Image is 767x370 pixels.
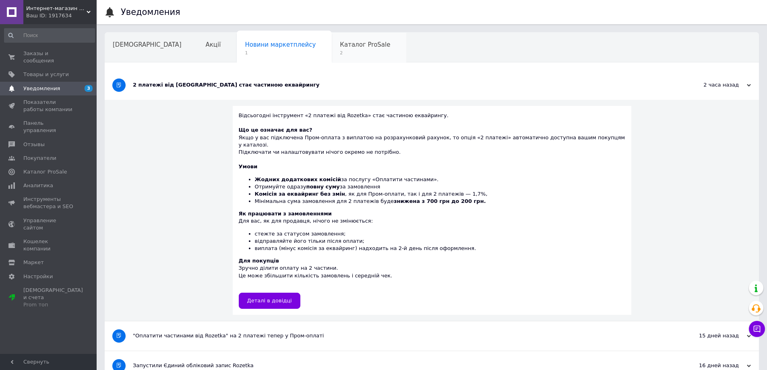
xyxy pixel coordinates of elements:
b: знижена з 700 грн до 200 грн. [394,198,486,204]
span: Новини маркетплейсу [245,41,316,48]
span: Каталог ProSale [340,41,390,48]
b: Комісія за еквайринг без змін [255,191,345,197]
b: Як працювати з замовленнями [239,211,332,217]
span: Отзывы [23,141,45,148]
b: Для покупців [239,258,279,264]
li: Отримуйте одразу за замовлення [255,183,625,190]
span: Кошелек компании [23,238,74,252]
span: Инструменты вебмастера и SEO [23,196,74,210]
span: [DEMOGRAPHIC_DATA] и счета [23,287,83,309]
li: за послугу «Оплатити частинами». [255,176,625,183]
span: Показатели работы компании [23,99,74,113]
a: Деталі в довідці [239,293,300,309]
b: Умови [239,163,258,169]
div: "Оплатити частинами від Rozetka" на 2 платежі тепер у Пром-оплаті [133,332,670,339]
span: Заказы и сообщения [23,50,74,64]
div: Якщо у вас підключена Пром-оплата з виплатою на розрахунковий рахунок, то опція «2 платежі» автом... [239,126,625,156]
div: 2 часа назад [670,81,751,89]
span: Аналитика [23,182,53,189]
span: Уведомления [23,85,60,92]
span: 1 [245,50,316,56]
li: стежте за статусом замовлення; [255,230,625,238]
span: 3 [85,85,93,92]
b: Жодних додаткових комісій [255,176,341,182]
li: відправляйте його тільки після оплати; [255,238,625,245]
span: 2 [340,50,390,56]
li: виплата (мінус комісія за еквайринг) надходить на 2-й день після оформлення. [255,245,625,252]
span: [DEMOGRAPHIC_DATA] [113,41,182,48]
span: Интернет-магазин электро-бытовых товаров "Восторг" [26,5,87,12]
span: Товары и услуги [23,71,69,78]
div: 2 платежі від [GEOGRAPHIC_DATA] стає частиною еквайрингу [133,81,670,89]
h1: Уведомления [121,7,180,17]
div: Відсьогодні інструмент «2 платежі від Rozetka» стає частиною еквайрингу. [239,112,625,126]
div: 16 дней назад [670,362,751,369]
div: Для вас, як для продавця, нічого не змінюється: [239,210,625,252]
div: 15 дней назад [670,332,751,339]
button: Чат с покупателем [749,321,765,337]
li: , як для Пром-оплати, так і для 2 платежів — 1,7%, [255,190,625,198]
span: Каталог ProSale [23,168,67,176]
div: Prom топ [23,301,83,308]
span: Настройки [23,273,53,280]
div: Запустили Єдиний обліковий запис Rozetka [133,362,670,369]
li: Мінімальна сума замовлення для 2 платежів буде [255,198,625,205]
span: Акції [206,41,221,48]
span: Панель управления [23,120,74,134]
span: Деталі в довідці [247,298,292,304]
b: Що це означає для вас? [239,127,312,133]
b: повну суму [306,184,339,190]
input: Поиск [4,28,95,43]
div: Зручно ділити оплату на 2 частини. Це може збільшити кількість замовлень і середній чек. [239,257,625,287]
span: Покупатели [23,155,56,162]
div: Ваш ID: 1917634 [26,12,97,19]
span: Маркет [23,259,44,266]
span: Управление сайтом [23,217,74,232]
